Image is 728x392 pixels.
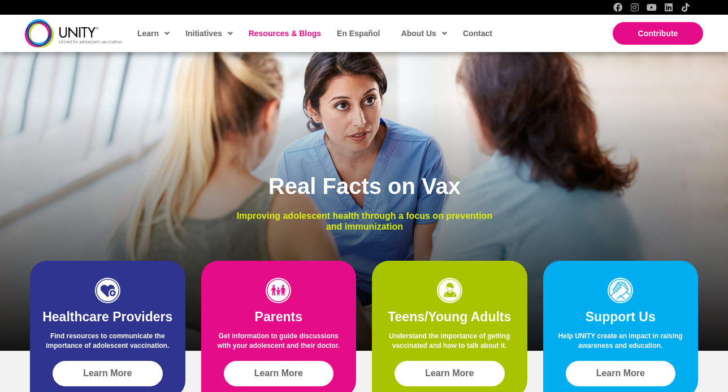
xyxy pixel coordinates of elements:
[425,368,474,378] span: Learn More
[185,25,233,42] span: Initiatives
[457,20,497,46] a: Contact
[41,331,174,356] p: Find resources to communicate the importance of adolescent vaccination.
[613,22,703,45] a: Contribute
[83,368,132,378] span: Learn More
[249,29,321,38] span: Resources & Blogs
[395,361,505,386] a: Learn More
[137,25,170,42] span: Learn
[608,278,633,303] img: icon-support-1
[243,20,326,46] a: Resources & Blogs
[664,3,673,12] a: LinkedIn
[268,174,461,199] span: Real Facts on Vax
[396,20,452,46] a: About Us
[638,29,678,38] span: Contribute
[630,3,639,12] a: Instagram
[266,278,291,303] img: icon-parents-1
[383,331,516,356] p: Understand the importance of getting vaccinated and how to talk about it.
[647,3,656,12] a: YouTube
[337,29,380,38] span: En Español
[383,309,516,326] h2: Teens/Young Adults
[213,309,345,326] h2: Parents
[596,368,645,378] span: Learn More
[25,19,122,47] img: unity-logo-dark
[554,331,687,356] p: Help UNITY create an impact in raising awareness and education.
[95,278,120,303] img: icon-HCP-1
[463,29,492,38] span: Contact
[224,361,334,386] a: Learn More
[681,3,690,12] a: TikTok
[254,368,303,378] span: Learn More
[566,361,676,386] a: Learn More
[331,20,384,46] a: En Español
[213,331,345,356] p: Get information to guide discussions with your adolescent and their doctor.
[401,25,447,42] span: About Us
[554,309,687,326] h2: Support Us
[613,3,622,12] a: Facebook
[228,210,501,232] p: Improving adolescent health through a focus on prevention and immunization
[437,278,462,303] img: icon-teens-1
[53,361,163,386] a: Learn More
[41,309,174,326] h2: Healthcare Providers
